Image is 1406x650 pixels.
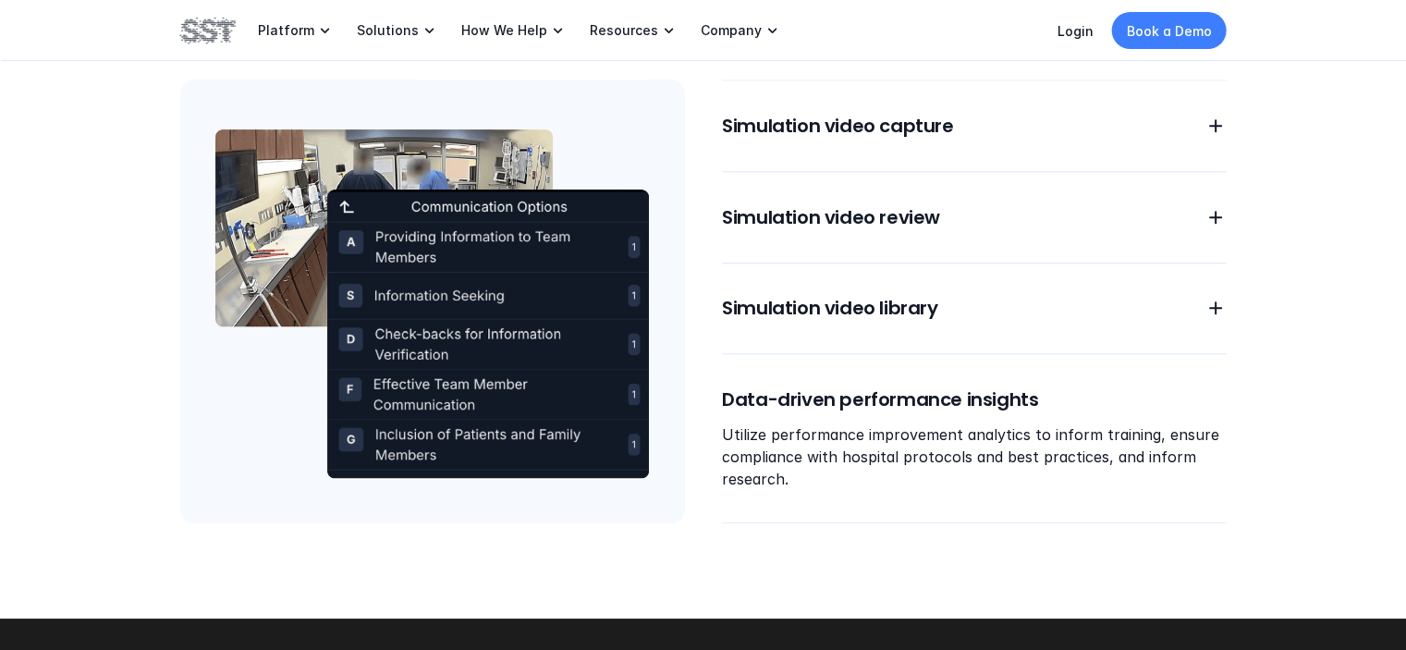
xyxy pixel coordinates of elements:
[1127,21,1212,41] p: Book a Demo
[357,22,419,39] p: Solutions
[1058,23,1094,39] a: Login
[701,22,762,39] p: Company
[722,113,1182,139] h6: Simulation video capture
[722,296,1182,322] h6: Simulation video library
[590,22,658,39] p: Resources
[180,15,236,46] img: SST logo
[461,22,547,39] p: How We Help
[722,204,1182,230] h6: Simulation video review
[1112,12,1227,49] a: Book a Demo
[258,22,314,39] p: Platform
[722,424,1227,491] p: Utilize performance improvement analytics to inform training, ensure compliance with hospital pro...
[722,387,1227,413] h6: Data-driven performance insights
